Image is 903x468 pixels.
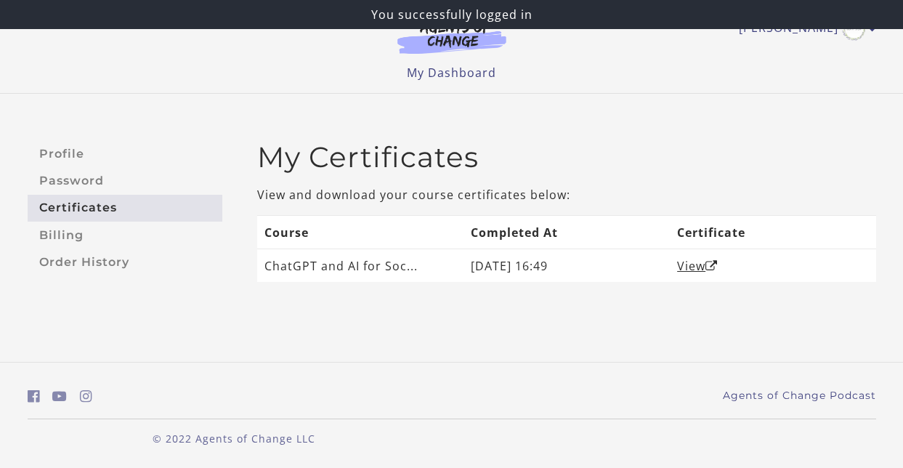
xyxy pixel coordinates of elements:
p: © 2022 Agents of Change LLC [28,431,440,446]
th: Completed At [463,215,670,249]
th: Certificate [670,215,876,249]
a: https://www.instagram.com/agentsofchangeprep/ (Open in a new window) [80,386,92,407]
i: https://www.facebook.com/groups/aswbtestprep (Open in a new window) [28,390,40,403]
p: You successfully logged in [6,6,897,23]
p: View and download your course certificates below: [257,186,876,203]
a: Billing [28,222,222,249]
a: Profile [28,140,222,167]
i: https://www.youtube.com/c/AgentsofChangeTestPrepbyMeaganMitchell (Open in a new window) [52,390,67,403]
a: Toggle menu [739,17,869,41]
a: Certificates [28,195,222,222]
a: Password [28,167,222,194]
a: Agents of Change Podcast [723,388,876,403]
h2: My Certificates [257,140,876,174]
a: Order History [28,249,222,275]
td: ChatGPT and AI for Soc... [257,249,463,283]
i: Open in a new window [705,260,718,272]
td: [DATE] 16:49 [463,249,670,283]
a: ViewOpen in a new window [677,258,718,274]
a: https://www.youtube.com/c/AgentsofChangeTestPrepbyMeaganMitchell (Open in a new window) [52,386,67,407]
a: My Dashboard [407,65,496,81]
i: https://www.instagram.com/agentsofchangeprep/ (Open in a new window) [80,390,92,403]
img: Agents of Change Logo [382,20,522,54]
a: https://www.facebook.com/groups/aswbtestprep (Open in a new window) [28,386,40,407]
th: Course [257,215,463,249]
